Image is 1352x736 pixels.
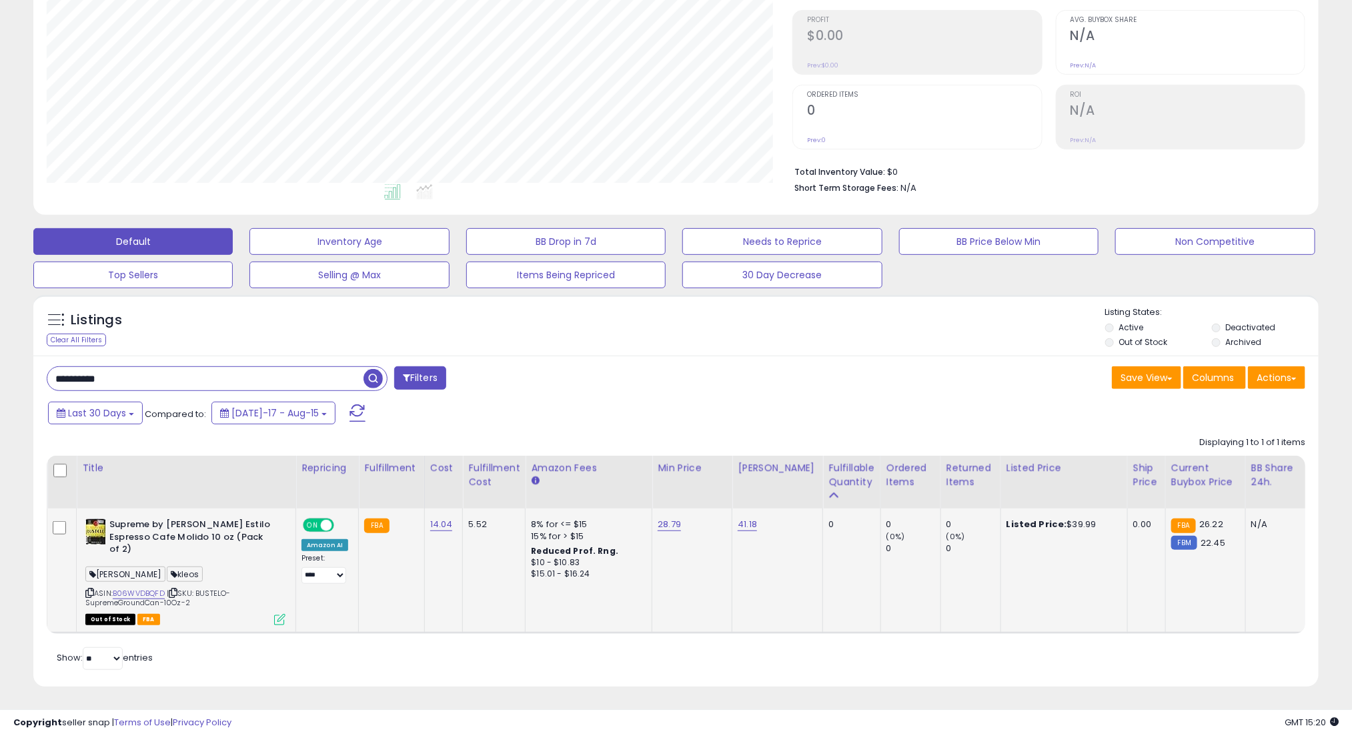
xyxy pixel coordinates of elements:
span: [PERSON_NAME] [85,567,165,582]
div: 8% for <= $15 [531,518,642,530]
strong: Copyright [13,716,62,729]
div: Displaying 1 to 1 of 1 items [1199,436,1305,449]
small: (0%) [886,531,905,542]
button: BB Drop in 7d [466,228,666,255]
span: ROI [1071,91,1305,99]
small: FBA [1171,518,1196,533]
span: ON [304,520,321,531]
div: N/A [1251,518,1295,530]
div: Ship Price [1133,461,1160,489]
div: Title [82,461,290,475]
b: Short Term Storage Fees: [794,182,898,194]
div: ASIN: [85,518,285,624]
button: Selling @ Max [249,262,449,288]
div: Cost [430,461,458,475]
span: OFF [332,520,354,531]
b: Reduced Prof. Rng. [531,545,618,557]
button: Save View [1112,366,1181,389]
span: N/A [900,181,916,194]
h2: N/A [1071,28,1305,46]
b: Total Inventory Value: [794,166,885,177]
button: Last 30 Days [48,402,143,424]
a: Terms of Use [114,716,171,729]
button: Columns [1183,366,1246,389]
button: Filters [394,366,446,390]
span: Show: entries [57,651,153,664]
small: Prev: N/A [1071,136,1097,144]
button: Inventory Age [249,228,449,255]
div: 15% for > $15 [531,530,642,542]
div: Amazon AI [301,539,348,551]
div: Ordered Items [886,461,935,489]
button: Actions [1248,366,1305,389]
div: Current Buybox Price [1171,461,1240,489]
small: Prev: N/A [1071,61,1097,69]
label: Out of Stock [1119,336,1167,348]
span: Profit [807,17,1041,24]
div: 0 [946,542,1000,555]
div: Fulfillment Cost [468,461,520,489]
span: 22.45 [1201,536,1225,549]
button: 30 Day Decrease [682,262,882,288]
h2: $0.00 [807,28,1041,46]
div: 0.00 [1133,518,1155,530]
b: Supreme by [PERSON_NAME] Estilo Espresso Cafe Molido 10 oz (Pack of 2) [109,518,271,559]
div: $15.01 - $16.24 [531,569,642,580]
label: Active [1119,322,1143,333]
div: Repricing [301,461,353,475]
li: $0 [794,163,1295,179]
span: | SKU: BUSTELO-SupremeGroundCan-10Oz-2 [85,588,230,608]
button: Items Being Repriced [466,262,666,288]
span: Ordered Items [807,91,1041,99]
a: 41.18 [738,518,757,531]
small: (0%) [946,531,965,542]
h2: 0 [807,103,1041,121]
span: Columns [1192,371,1234,384]
span: 26.22 [1199,518,1223,530]
label: Deactivated [1225,322,1275,333]
small: FBA [364,518,389,533]
span: FBA [137,614,160,625]
button: Non Competitive [1115,228,1315,255]
div: Returned Items [946,461,995,489]
label: Archived [1225,336,1261,348]
div: $39.99 [1006,518,1117,530]
button: Needs to Reprice [682,228,882,255]
b: Listed Price: [1006,518,1067,530]
div: seller snap | | [13,717,231,729]
a: Privacy Policy [173,716,231,729]
a: 28.79 [658,518,681,531]
button: Default [33,228,233,255]
small: FBM [1171,536,1197,550]
div: [PERSON_NAME] [738,461,817,475]
span: Avg. Buybox Share [1071,17,1305,24]
div: Min Price [658,461,726,475]
span: Compared to: [145,408,206,420]
div: 0 [886,518,940,530]
div: Amazon Fees [531,461,646,475]
div: Listed Price [1006,461,1122,475]
div: $10 - $10.83 [531,557,642,569]
p: Listing States: [1105,306,1319,319]
span: kleos [167,567,203,582]
span: All listings that are currently out of stock and unavailable for purchase on Amazon [85,614,135,625]
img: 51byIvIWj-L._SL40_.jpg [85,518,106,545]
div: BB Share 24h. [1251,461,1300,489]
div: Preset: [301,554,348,584]
div: Fulfillable Quantity [828,461,874,489]
button: [DATE]-17 - Aug-15 [211,402,335,424]
button: Top Sellers [33,262,233,288]
a: B06WVDBQFD [113,588,165,599]
h2: N/A [1071,103,1305,121]
small: Prev: 0 [807,136,826,144]
div: 0 [886,542,940,555]
div: 0 [946,518,1000,530]
div: 5.52 [468,518,515,530]
h5: Listings [71,311,122,330]
small: Prev: $0.00 [807,61,838,69]
small: Amazon Fees. [531,475,539,487]
div: Fulfillment [364,461,418,475]
button: BB Price Below Min [899,228,1099,255]
div: 0 [828,518,870,530]
span: Last 30 Days [68,406,126,420]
